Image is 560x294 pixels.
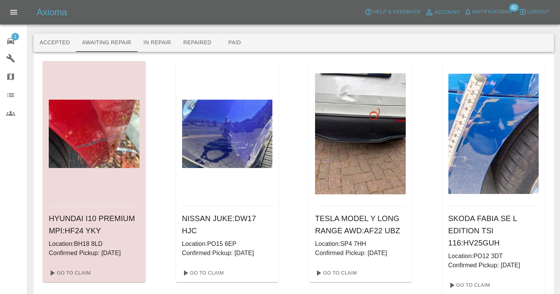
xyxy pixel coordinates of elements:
span: 42 [509,4,518,11]
h6: HYUNDAI I10 PREMIUM MPI : HF24 YKY [49,212,139,237]
p: Confirmed Pickup: [DATE] [315,249,406,258]
button: Open drawer [5,3,23,21]
span: Notifications [472,8,512,16]
h6: SKODA FABIA SE L EDITION TSI 116 : HV25GUH [448,212,539,249]
button: Help & Feedback [363,6,422,18]
button: Paid [218,34,252,52]
button: Logout [517,6,551,18]
span: 1 [11,33,19,40]
span: Logout [527,8,549,16]
p: Confirmed Pickup: [DATE] [448,261,539,270]
a: Go To Claim [179,267,226,279]
h6: TESLA MODEL Y LONG RANGE AWD : AF22 UBZ [315,212,406,237]
a: Account [423,6,462,18]
p: Confirmed Pickup: [DATE] [49,249,139,258]
p: Confirmed Pickup: [DATE] [182,249,273,258]
h6: NISSAN JUKE : DW17 HJC [182,212,273,237]
p: Location: SP4 7HH [315,239,406,249]
span: Help & Feedback [373,8,421,16]
p: Location: PO12 3DT [448,252,539,261]
a: Go To Claim [312,267,359,279]
button: In Repair [138,34,178,52]
button: Notifications [462,6,514,18]
a: Go To Claim [445,279,492,291]
a: Go To Claim [46,267,93,279]
button: Accepted [34,34,76,52]
span: Account [435,8,460,17]
button: Repaired [177,34,218,52]
p: Location: PO15 6EP [182,239,273,249]
p: Location: BH18 8LD [49,239,139,249]
button: Awaiting Repair [76,34,137,52]
h5: Axioma [37,6,67,18]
